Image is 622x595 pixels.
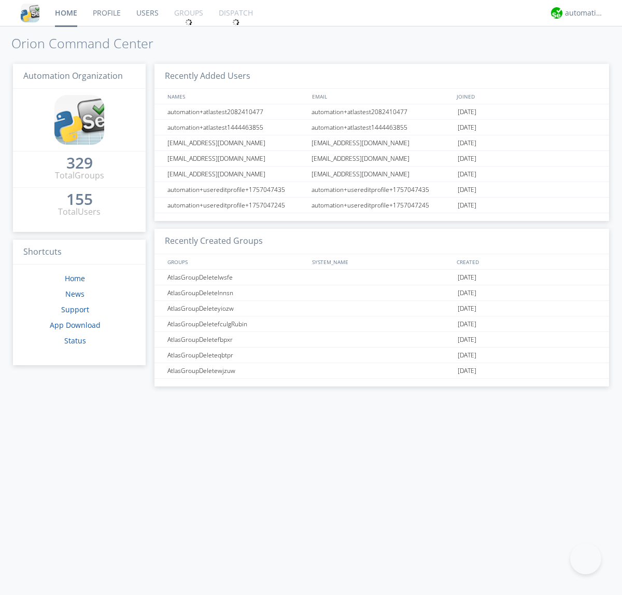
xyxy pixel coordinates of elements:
a: [EMAIL_ADDRESS][DOMAIN_NAME][EMAIL_ADDRESS][DOMAIN_NAME][DATE] [154,167,609,182]
img: d2d01cd9b4174d08988066c6d424eccd [551,7,562,19]
div: SYSTEM_NAME [309,254,454,269]
a: Home [65,273,85,283]
span: Automation Organization [23,70,123,81]
img: cddb5a64eb264b2086981ab96f4c1ba7 [54,95,104,145]
a: AtlasGroupDeleteqbtpr[DATE] [154,348,609,363]
div: automation+usereditprofile+1757047435 [309,182,455,197]
div: AtlasGroupDeletewjzuw [165,363,308,378]
img: cddb5a64eb264b2086981ab96f4c1ba7 [21,4,39,22]
div: 329 [66,158,93,168]
a: News [65,289,84,299]
div: JOINED [454,89,599,104]
div: [EMAIL_ADDRESS][DOMAIN_NAME] [309,135,455,150]
div: automation+usereditprofile+1757047245 [165,198,308,213]
div: AtlasGroupDeletelwsfe [165,270,308,285]
span: [DATE] [458,151,476,167]
div: AtlasGroupDeletefbpxr [165,332,308,347]
div: AtlasGroupDeletelnnsn [165,285,308,300]
div: AtlasGroupDeletefculgRubin [165,316,308,331]
div: AtlasGroupDeleteqbtpr [165,348,308,363]
a: AtlasGroupDeletelwsfe[DATE] [154,270,609,285]
a: automation+usereditprofile+1757047245automation+usereditprofile+1757047245[DATE] [154,198,609,213]
div: [EMAIL_ADDRESS][DOMAIN_NAME] [165,167,308,182]
a: [EMAIL_ADDRESS][DOMAIN_NAME][EMAIL_ADDRESS][DOMAIN_NAME][DATE] [154,151,609,167]
div: automation+atlas [565,8,604,18]
span: [DATE] [458,120,476,135]
a: AtlasGroupDeletefculgRubin[DATE] [154,316,609,332]
h3: Recently Added Users [154,64,609,89]
a: Support [61,305,89,314]
div: [EMAIL_ADDRESS][DOMAIN_NAME] [165,151,308,166]
a: AtlasGroupDeletefbpxr[DATE] [154,332,609,348]
span: [DATE] [458,348,476,363]
a: [EMAIL_ADDRESS][DOMAIN_NAME][EMAIL_ADDRESS][DOMAIN_NAME][DATE] [154,135,609,151]
span: [DATE] [458,332,476,348]
div: automation+atlastest2082410477 [309,104,455,119]
div: automation+atlastest2082410477 [165,104,308,119]
span: [DATE] [458,270,476,285]
a: Status [64,336,86,345]
span: [DATE] [458,363,476,379]
h3: Recently Created Groups [154,229,609,254]
div: Total Groups [55,170,104,182]
a: automation+usereditprofile+1757047435automation+usereditprofile+1757047435[DATE] [154,182,609,198]
span: [DATE] [458,135,476,151]
h3: Shortcuts [13,240,146,265]
div: automation+usereditprofile+1757047435 [165,182,308,197]
div: [EMAIL_ADDRESS][DOMAIN_NAME] [165,135,308,150]
div: 155 [66,194,93,204]
div: [EMAIL_ADDRESS][DOMAIN_NAME] [309,167,455,182]
span: [DATE] [458,285,476,301]
div: automation+atlastest1444463855 [309,120,455,135]
img: spin.svg [232,19,239,26]
a: AtlasGroupDeletelnnsn[DATE] [154,285,609,301]
a: AtlasGroupDeletewjzuw[DATE] [154,363,609,379]
div: Total Users [58,206,101,218]
div: NAMES [165,89,307,104]
span: [DATE] [458,104,476,120]
div: CREATED [454,254,599,269]
a: App Download [50,320,101,330]
span: [DATE] [458,182,476,198]
div: AtlasGroupDeleteyiozw [165,301,308,316]
span: [DATE] [458,301,476,316]
img: spin.svg [185,19,192,26]
span: [DATE] [458,198,476,213]
div: automation+atlastest1444463855 [165,120,308,135]
a: AtlasGroupDeleteyiozw[DATE] [154,301,609,316]
span: [DATE] [458,316,476,332]
a: 155 [66,194,93,206]
div: automation+usereditprofile+1757047245 [309,198,455,213]
a: automation+atlastest1444463855automation+atlastest1444463855[DATE] [154,120,609,135]
span: [DATE] [458,167,476,182]
a: 329 [66,158,93,170]
div: [EMAIL_ADDRESS][DOMAIN_NAME] [309,151,455,166]
a: automation+atlastest2082410477automation+atlastest2082410477[DATE] [154,104,609,120]
div: GROUPS [165,254,307,269]
iframe: Toggle Customer Support [570,543,601,574]
div: EMAIL [309,89,454,104]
